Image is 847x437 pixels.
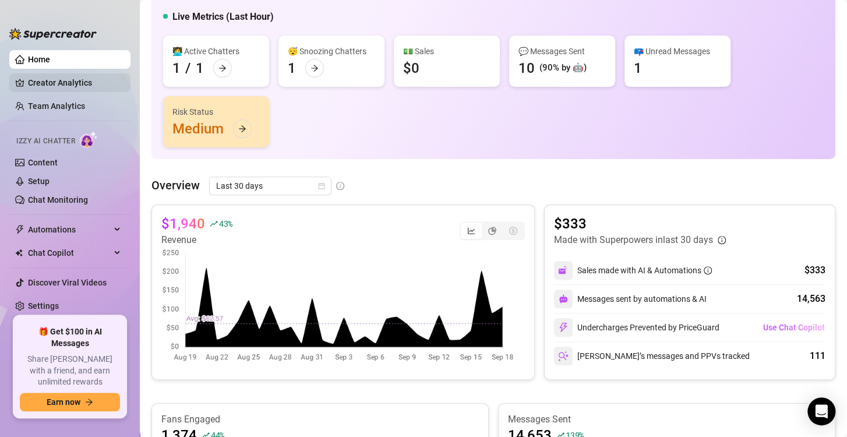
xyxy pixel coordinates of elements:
[28,158,58,167] a: Content
[403,45,490,58] div: 💵 Sales
[467,227,475,235] span: line-chart
[15,249,23,257] img: Chat Copilot
[508,413,825,426] article: Messages Sent
[15,225,24,234] span: thunderbolt
[704,266,712,274] span: info-circle
[28,55,50,64] a: Home
[9,28,97,40] img: logo-BBDzfeDw.svg
[47,397,80,407] span: Earn now
[558,322,569,333] img: svg%3e
[20,393,120,411] button: Earn nowarrow-right
[554,233,713,247] article: Made with Superpowers in last 30 days
[539,61,587,75] div: (90% by 🤖)
[16,136,75,147] span: Izzy AI Chatter
[288,45,375,58] div: 😴 Snoozing Chatters
[554,318,719,337] div: Undercharges Prevented by PriceGuard
[554,290,707,308] div: Messages sent by automations & AI
[718,236,726,244] span: info-circle
[559,294,568,304] img: svg%3e
[518,45,606,58] div: 💬 Messages Sent
[318,182,325,189] span: calendar
[807,397,835,425] div: Open Intercom Messenger
[172,105,260,118] div: Risk Status
[28,244,111,262] span: Chat Copilot
[558,265,569,276] img: svg%3e
[80,131,98,148] img: AI Chatter
[336,182,344,190] span: info-circle
[172,45,260,58] div: 👩‍💻 Active Chatters
[28,220,111,239] span: Automations
[288,59,296,77] div: 1
[20,326,120,349] span: 🎁 Get $100 in AI Messages
[216,177,324,195] span: Last 30 days
[518,59,535,77] div: 10
[28,177,50,186] a: Setup
[460,221,525,240] div: segmented control
[161,233,232,247] article: Revenue
[28,101,85,111] a: Team Analytics
[634,59,642,77] div: 1
[763,323,825,332] span: Use Chat Copilot
[161,214,205,233] article: $1,940
[634,45,721,58] div: 📪 Unread Messages
[238,125,246,133] span: arrow-right
[210,220,218,228] span: rise
[509,227,517,235] span: dollar-circle
[28,301,59,311] a: Settings
[28,73,121,92] a: Creator Analytics
[161,413,479,426] article: Fans Engaged
[28,278,107,287] a: Discover Viral Videos
[810,349,825,363] div: 111
[403,59,419,77] div: $0
[85,398,93,406] span: arrow-right
[20,354,120,388] span: Share [PERSON_NAME] with a friend, and earn unlimited rewards
[196,59,204,77] div: 1
[310,64,319,72] span: arrow-right
[577,264,712,277] div: Sales made with AI & Automations
[763,318,825,337] button: Use Chat Copilot
[219,218,232,229] span: 43 %
[797,292,825,306] div: 14,563
[554,347,750,365] div: [PERSON_NAME]’s messages and PPVs tracked
[172,59,181,77] div: 1
[554,214,726,233] article: $333
[28,195,88,205] a: Chat Monitoring
[172,10,274,24] h5: Live Metrics (Last Hour)
[558,351,569,361] img: svg%3e
[488,227,496,235] span: pie-chart
[151,177,200,194] article: Overview
[218,64,227,72] span: arrow-right
[804,263,825,277] div: $333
